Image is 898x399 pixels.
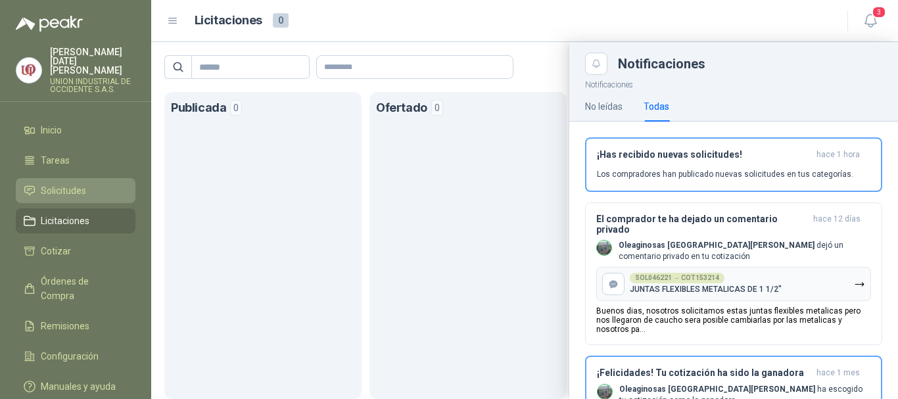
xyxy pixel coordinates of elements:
[41,379,116,394] span: Manuales y ayuda
[16,16,83,32] img: Logo peakr
[597,168,853,180] p: Los compradores han publicado nuevas solicitudes en tus categorías.
[597,241,611,255] img: Company Logo
[16,208,135,233] a: Licitaciones
[585,53,607,75] button: Close
[41,319,89,333] span: Remisiones
[618,57,882,70] div: Notificaciones
[41,244,71,258] span: Cotizar
[619,241,815,250] b: Oleaginosas [GEOGRAPHIC_DATA][PERSON_NAME]
[598,385,612,399] img: Company Logo
[16,374,135,399] a: Manuales y ayuda
[630,273,724,283] div: SOL046221 → COT153214
[585,137,882,192] button: ¡Has recibido nuevas solicitudes!hace 1 hora Los compradores han publicado nuevas solicitudes en ...
[596,306,871,334] p: Buenos dias, nosotros solicitamos estas juntas flexibles metalicas pero nos llegaron de caucho se...
[816,149,860,160] span: hace 1 hora
[859,9,882,33] button: 3
[585,99,623,114] div: No leídas
[16,344,135,369] a: Configuración
[50,78,135,93] p: UNION INDUSTRIAL DE OCCIDENTE S.A.S.
[569,75,898,91] p: Notificaciones
[872,6,886,18] span: 3
[585,202,882,346] button: El comprador te ha dejado un comentario privadohace 12 días Company LogoOleaginosas [GEOGRAPHIC_D...
[813,214,861,235] span: hace 12 días
[16,239,135,264] a: Cotizar
[597,149,811,160] h3: ¡Has recibido nuevas solicitudes!
[644,99,669,114] div: Todas
[16,58,41,83] img: Company Logo
[16,269,135,308] a: Órdenes de Compra
[41,153,70,168] span: Tareas
[50,47,135,75] p: [PERSON_NAME][DATE] [PERSON_NAME]
[195,11,262,30] h1: Licitaciones
[273,13,289,28] span: 0
[41,214,89,228] span: Licitaciones
[16,148,135,173] a: Tareas
[41,349,99,364] span: Configuración
[41,123,62,137] span: Inicio
[16,314,135,339] a: Remisiones
[596,214,808,235] h3: El comprador te ha dejado un comentario privado
[816,367,860,379] span: hace 1 mes
[16,178,135,203] a: Solicitudes
[596,267,871,301] button: SOL046221 → COT153214JUNTAS FLEXIBLES METALICAS DE 1 1/2"
[597,367,811,379] h3: ¡Felicidades! Tu cotización ha sido la ganadora
[16,118,135,143] a: Inicio
[619,240,871,262] p: dejó un comentario privado en tu cotización
[41,274,123,303] span: Órdenes de Compra
[41,183,86,198] span: Solicitudes
[630,285,782,294] p: JUNTAS FLEXIBLES METALICAS DE 1 1/2"
[619,385,815,394] b: Oleaginosas [GEOGRAPHIC_DATA][PERSON_NAME]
